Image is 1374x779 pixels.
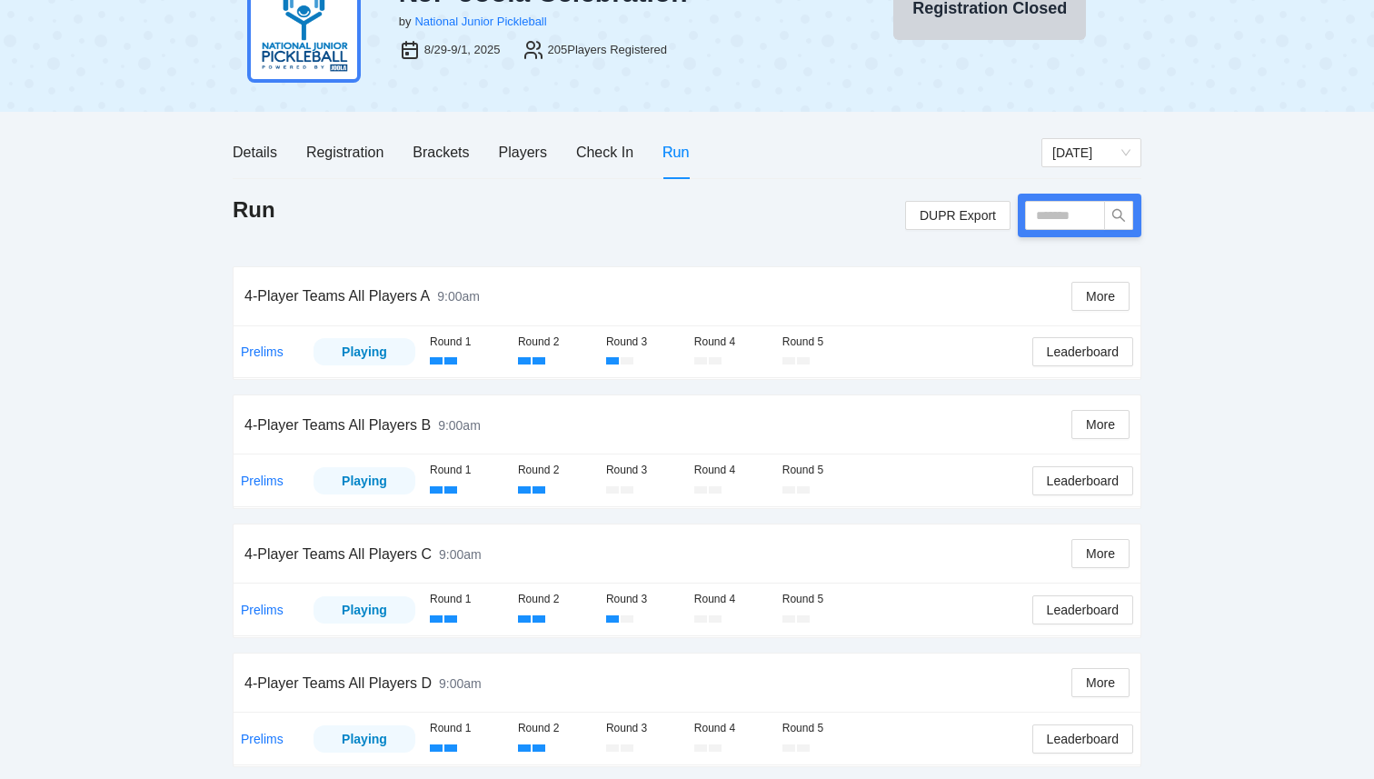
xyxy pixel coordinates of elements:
[244,288,430,304] span: 4-Player Teams All Players A
[782,334,856,351] div: Round 5
[430,334,503,351] div: Round 1
[662,141,689,164] div: Run
[241,603,284,617] a: Prelims
[439,547,482,562] span: 9:00am
[399,13,412,31] div: by
[694,591,768,608] div: Round 4
[438,418,481,433] span: 9:00am
[1071,410,1130,439] button: More
[606,720,680,737] div: Round 3
[782,462,856,479] div: Round 5
[244,546,432,562] span: 4-Player Teams All Players C
[241,345,284,359] a: Prelims
[1052,139,1130,166] span: Monday
[694,334,768,351] div: Round 4
[606,334,680,351] div: Round 3
[327,729,402,749] div: Playing
[1071,668,1130,697] button: More
[782,720,856,737] div: Round 5
[424,41,501,59] div: 8/29-9/1, 2025
[437,289,480,304] span: 9:00am
[306,141,383,164] div: Registration
[1047,342,1119,362] span: Leaderboard
[920,202,996,229] span: DUPR Export
[548,41,668,59] div: 205 Players Registered
[694,462,768,479] div: Round 4
[430,720,503,737] div: Round 1
[233,141,277,164] div: Details
[518,462,592,479] div: Round 2
[1071,282,1130,311] button: More
[782,591,856,608] div: Round 5
[694,720,768,737] div: Round 4
[1047,600,1119,620] span: Leaderboard
[576,141,633,164] div: Check In
[327,600,402,620] div: Playing
[518,334,592,351] div: Round 2
[606,591,680,608] div: Round 3
[1032,595,1133,624] button: Leaderboard
[327,342,402,362] div: Playing
[241,732,284,746] a: Prelims
[233,195,275,225] h1: Run
[1086,414,1115,434] span: More
[413,141,469,164] div: Brackets
[1104,201,1133,230] button: search
[1032,724,1133,754] button: Leaderboard
[905,201,1011,230] a: DUPR Export
[1047,471,1119,491] span: Leaderboard
[439,676,482,691] span: 9:00am
[1032,466,1133,495] button: Leaderboard
[241,474,284,488] a: Prelims
[1047,729,1119,749] span: Leaderboard
[327,471,402,491] div: Playing
[518,720,592,737] div: Round 2
[430,591,503,608] div: Round 1
[430,462,503,479] div: Round 1
[244,675,432,691] span: 4-Player Teams All Players D
[414,15,546,28] a: National Junior Pickleball
[1086,544,1115,564] span: More
[1032,337,1133,366] button: Leaderboard
[1086,286,1115,306] span: More
[1071,539,1130,568] button: More
[1086,673,1115,693] span: More
[606,462,680,479] div: Round 3
[244,417,431,433] span: 4-Player Teams All Players B
[518,591,592,608] div: Round 2
[499,141,547,164] div: Players
[1105,208,1132,223] span: search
